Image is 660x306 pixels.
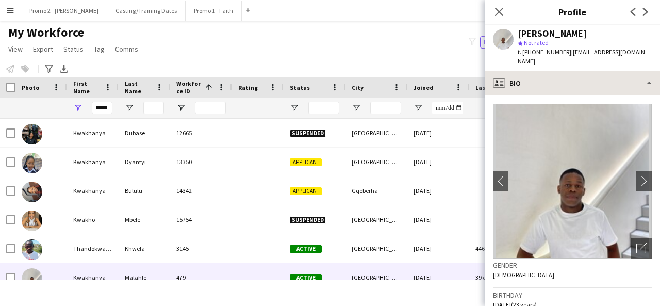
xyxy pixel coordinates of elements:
[125,79,152,95] span: Last Name
[485,71,660,95] div: Bio
[414,103,423,112] button: Open Filter Menu
[67,148,119,176] div: Kwakhanya
[345,234,407,263] div: [GEOGRAPHIC_DATA]
[59,42,88,56] a: Status
[186,1,242,21] button: Promo 1 - Faith
[493,104,652,259] img: Crew avatar or photo
[111,42,142,56] a: Comms
[4,42,27,56] a: View
[170,176,232,205] div: 14342
[22,211,42,231] img: Kwakho Mbele
[73,79,100,95] span: First Name
[170,148,232,176] div: 13350
[407,176,469,205] div: [DATE]
[290,158,322,166] span: Applicant
[170,234,232,263] div: 3145
[407,234,469,263] div: [DATE]
[22,84,39,91] span: Photo
[8,44,23,54] span: View
[33,44,53,54] span: Export
[345,176,407,205] div: Gqeberha
[524,39,549,46] span: Not rated
[143,102,164,114] input: Last Name Filter Input
[493,261,652,270] h3: Gender
[469,234,531,263] div: 446 days
[94,44,105,54] span: Tag
[170,119,232,147] div: 12665
[73,103,82,112] button: Open Filter Menu
[290,216,326,224] span: Suspended
[125,103,134,112] button: Open Filter Menu
[631,238,652,259] div: Open photos pop-in
[22,268,42,289] img: Kwakhanya Malahle
[345,148,407,176] div: [GEOGRAPHIC_DATA]
[22,153,42,173] img: Kwakhanya Dyantyi
[119,263,170,292] div: Malahle
[195,102,226,114] input: Workforce ID Filter Input
[407,148,469,176] div: [DATE]
[308,102,339,114] input: Status Filter Input
[345,205,407,234] div: [GEOGRAPHIC_DATA]
[115,44,138,54] span: Comms
[290,84,310,91] span: Status
[8,25,84,40] span: My Workforce
[493,291,652,300] h3: Birthday
[67,119,119,147] div: Kwakhanya
[58,62,70,75] app-action-btn: Export XLSX
[170,205,232,234] div: 15754
[493,271,554,279] span: [DEMOGRAPHIC_DATA]
[92,102,112,114] input: First Name Filter Input
[345,263,407,292] div: [GEOGRAPHIC_DATA]
[63,44,84,54] span: Status
[119,148,170,176] div: Dyantyi
[170,263,232,292] div: 479
[518,48,648,65] span: | [EMAIL_ADDRESS][DOMAIN_NAME]
[22,182,42,202] img: Kwakhanya Bululu
[352,84,364,91] span: City
[345,119,407,147] div: [GEOGRAPHIC_DATA]
[407,119,469,147] div: [DATE]
[67,263,119,292] div: Kwakhanya
[518,48,571,56] span: t. [PHONE_NUMBER]
[119,176,170,205] div: Bululu
[480,36,532,49] button: Everyone7,102
[90,42,109,56] a: Tag
[29,42,57,56] a: Export
[414,84,434,91] span: Joined
[67,234,119,263] div: Thandokwakhe
[43,62,55,75] app-action-btn: Advanced filters
[469,263,531,292] div: 39 days
[176,103,186,112] button: Open Filter Menu
[119,205,170,234] div: Mbele
[21,1,107,21] button: Promo 2 - [PERSON_NAME]
[290,245,322,253] span: Active
[238,84,258,91] span: Rating
[407,263,469,292] div: [DATE]
[290,103,299,112] button: Open Filter Menu
[352,103,361,112] button: Open Filter Menu
[485,5,660,19] h3: Profile
[107,1,186,21] button: Casting/Training Dates
[290,274,322,282] span: Active
[475,84,499,91] span: Last job
[119,234,170,263] div: Khwela
[407,205,469,234] div: [DATE]
[22,124,42,144] img: Kwakhanya Dubase
[290,187,322,195] span: Applicant
[176,79,201,95] span: Workforce ID
[518,29,587,38] div: [PERSON_NAME]
[22,239,42,260] img: Thandokwakhe Khwela
[432,102,463,114] input: Joined Filter Input
[67,176,119,205] div: Kwakhanya
[119,119,170,147] div: Dubase
[290,130,326,137] span: Suspended
[67,205,119,234] div: Kwakho
[370,102,401,114] input: City Filter Input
